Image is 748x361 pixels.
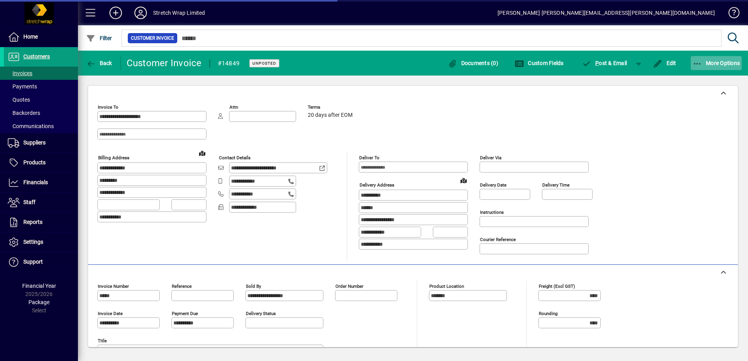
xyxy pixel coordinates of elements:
span: Invoices [8,70,32,76]
a: Payments [4,80,78,93]
span: Package [28,299,49,305]
div: #14849 [218,57,240,70]
span: Products [23,159,46,166]
span: Backorders [8,110,40,116]
a: Backorders [4,106,78,120]
span: P [595,60,599,66]
span: Edit [653,60,676,66]
a: Communications [4,120,78,133]
mat-label: Payment due [172,311,198,316]
span: Home [23,33,38,40]
span: Documents (0) [448,60,498,66]
mat-label: Sold by [246,284,261,289]
mat-label: Invoice date [98,311,123,316]
span: Reports [23,219,42,225]
span: Filter [86,35,112,41]
span: Quotes [8,97,30,103]
a: Settings [4,232,78,252]
span: Customer Invoice [131,34,174,42]
span: Financials [23,179,48,185]
a: Knowledge Base [723,2,738,27]
mat-label: Title [98,338,107,343]
span: Custom Fields [515,60,564,66]
span: Back [86,60,112,66]
mat-label: Courier Reference [480,237,516,242]
span: ost & Email [582,60,627,66]
a: Reports [4,213,78,232]
span: Suppliers [23,139,46,146]
a: Financials [4,173,78,192]
mat-label: Product location [429,284,464,289]
button: More Options [691,56,742,70]
mat-label: Delivery status [246,311,276,316]
span: Payments [8,83,37,90]
mat-label: Delivery date [480,182,506,188]
button: Documents (0) [446,56,500,70]
span: Staff [23,199,35,205]
app-page-header-button: Back [78,56,121,70]
mat-label: Freight (excl GST) [539,284,575,289]
mat-label: Order number [335,284,363,289]
a: Support [4,252,78,272]
span: More Options [693,60,740,66]
mat-label: Invoice number [98,284,129,289]
a: Quotes [4,93,78,106]
a: Products [4,153,78,173]
mat-label: Deliver via [480,155,501,160]
div: Stretch Wrap Limited [153,7,205,19]
span: Financial Year [22,283,56,289]
button: Add [103,6,128,20]
a: Suppliers [4,133,78,153]
span: Unposted [252,61,276,66]
div: [PERSON_NAME] [PERSON_NAME][EMAIL_ADDRESS][PERSON_NAME][DOMAIN_NAME] [497,7,715,19]
a: View on map [457,174,470,187]
a: View on map [196,147,208,159]
span: Customers [23,53,50,60]
span: 20 days after EOM [308,112,353,118]
button: Back [84,56,114,70]
span: Support [23,259,43,265]
button: Custom Fields [513,56,566,70]
mat-label: Deliver To [359,155,379,160]
span: Settings [23,239,43,245]
button: Filter [84,31,114,45]
mat-label: Invoice To [98,104,118,110]
span: Terms [308,105,355,110]
mat-label: Attn [229,104,238,110]
a: Invoices [4,67,78,80]
button: Post & Email [578,56,631,70]
a: Home [4,27,78,47]
mat-label: Instructions [480,210,504,215]
button: Profile [128,6,153,20]
mat-label: Reference [172,284,192,289]
div: Customer Invoice [127,57,202,69]
a: Staff [4,193,78,212]
mat-label: Delivery time [542,182,570,188]
span: Communications [8,123,54,129]
button: Edit [651,56,678,70]
mat-label: Rounding [539,311,557,316]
